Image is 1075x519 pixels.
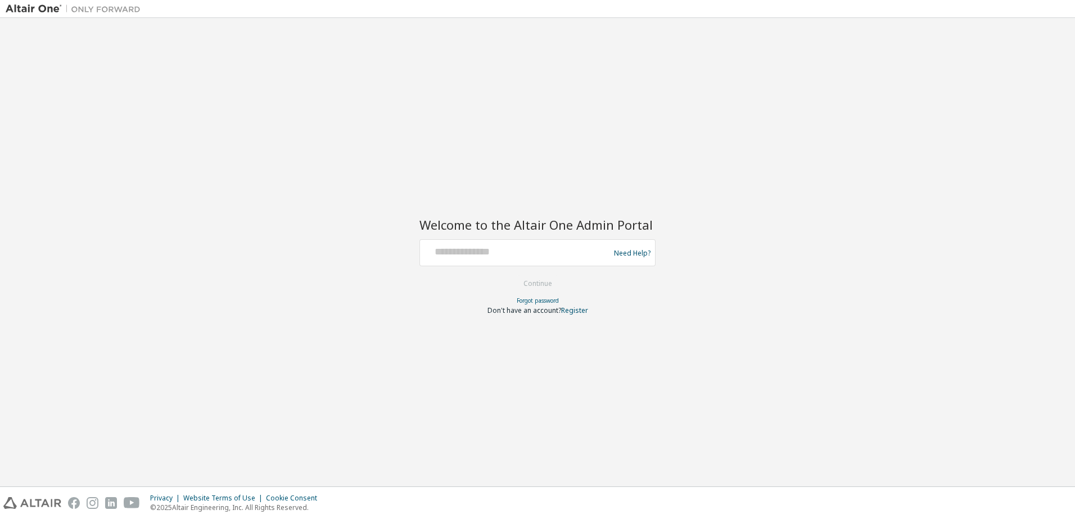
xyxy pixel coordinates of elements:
h2: Welcome to the Altair One Admin Portal [419,217,656,233]
img: linkedin.svg [105,497,117,509]
img: youtube.svg [124,497,140,509]
p: © 2025 Altair Engineering, Inc. All Rights Reserved. [150,503,324,512]
img: facebook.svg [68,497,80,509]
div: Cookie Consent [266,494,324,503]
img: instagram.svg [87,497,98,509]
div: Privacy [150,494,183,503]
img: Altair One [6,3,146,15]
div: Website Terms of Use [183,494,266,503]
a: Forgot password [517,297,559,304]
span: Don't have an account? [487,306,561,315]
a: Register [561,306,588,315]
img: altair_logo.svg [3,497,61,509]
